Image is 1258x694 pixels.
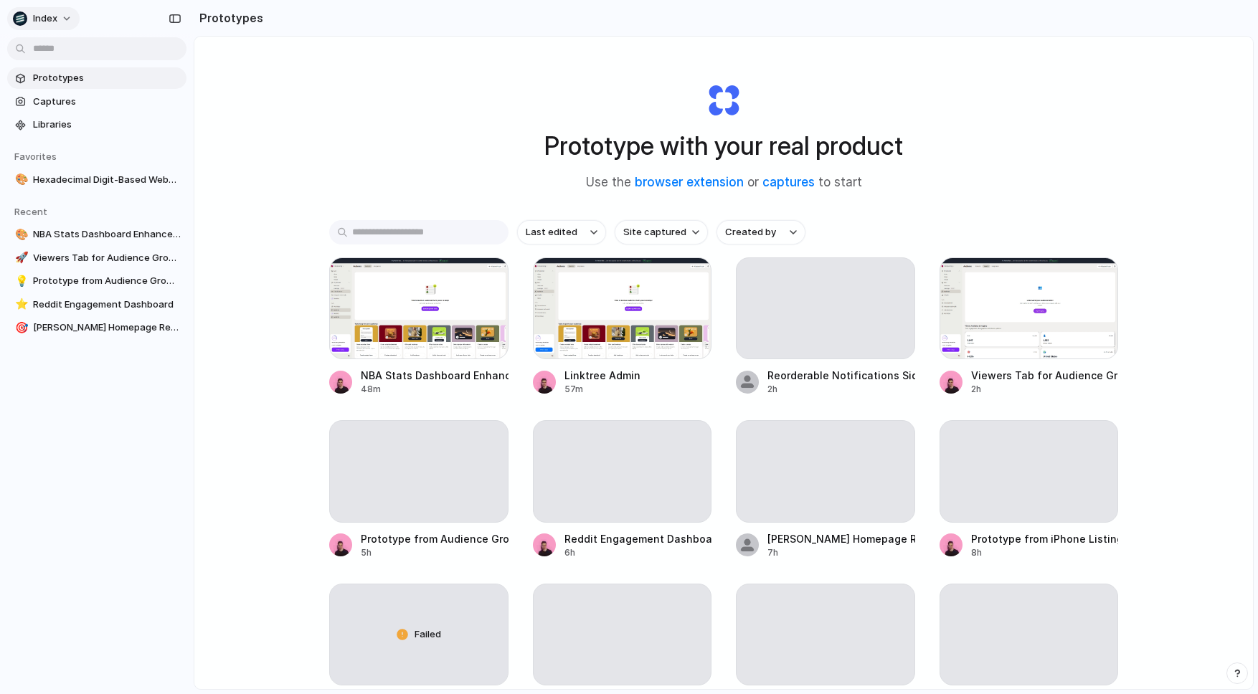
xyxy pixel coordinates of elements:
[13,173,27,187] button: 🎨
[329,257,509,396] a: NBA Stats Dashboard EnhancementNBA Stats Dashboard Enhancement48m
[33,320,181,335] span: [PERSON_NAME] Homepage Red Background
[7,294,186,315] a: ⭐Reddit Engagement Dashboard
[33,95,181,109] span: Captures
[971,383,1119,396] div: 2h
[7,7,80,30] button: Index
[564,531,712,546] div: Reddit Engagement Dashboard
[717,220,805,244] button: Created by
[623,225,686,239] span: Site captured
[33,173,181,187] span: Hexadecimal Digit-Based Website Demo
[615,220,708,244] button: Site captured
[564,368,640,383] div: Linktree Admin
[15,320,25,336] div: 🎯
[736,257,915,396] a: Reorderable Notifications Sidebar2h
[15,171,25,188] div: 🎨
[767,368,915,383] div: Reorderable Notifications Sidebar
[940,257,1119,396] a: Viewers Tab for Audience GrowthViewers Tab for Audience Growth2h
[33,251,181,265] span: Viewers Tab for Audience Growth
[767,546,915,559] div: 7h
[33,11,57,26] span: Index
[194,9,263,27] h2: Prototypes
[329,420,509,558] a: Prototype from Audience Growth Tools5h
[586,173,862,192] span: Use the or to start
[15,227,25,243] div: 🎨
[971,546,1119,559] div: 8h
[526,225,577,239] span: Last edited
[736,420,915,558] a: [PERSON_NAME] Homepage Red Background7h
[7,91,186,113] a: Captures
[762,175,815,189] a: captures
[7,67,186,89] a: Prototypes
[415,627,441,642] span: Failed
[14,206,47,217] span: Recent
[14,151,57,162] span: Favorites
[15,249,25,266] div: 🚀
[33,118,181,132] span: Libraries
[361,368,509,383] div: NBA Stats Dashboard Enhancement
[517,220,606,244] button: Last edited
[533,420,712,558] a: Reddit Engagement Dashboard6h
[361,383,509,396] div: 48m
[7,224,186,245] a: 🎨NBA Stats Dashboard Enhancement
[13,227,27,242] button: 🎨
[767,531,915,546] div: [PERSON_NAME] Homepage Red Background
[33,298,181,312] span: Reddit Engagement Dashboard
[361,546,509,559] div: 5h
[13,274,27,288] button: 💡
[533,257,712,396] a: Linktree AdminLinktree Admin57m
[7,270,186,292] a: 💡Prototype from Audience Growth Tools
[13,320,27,335] button: 🎯
[725,225,776,239] span: Created by
[15,296,25,313] div: ⭐
[33,71,181,85] span: Prototypes
[7,247,186,269] a: 🚀Viewers Tab for Audience Growth
[7,114,186,136] a: Libraries
[971,531,1119,546] div: Prototype from iPhone Listings on eBay
[564,546,712,559] div: 6h
[13,251,27,265] button: 🚀
[7,317,186,338] a: 🎯[PERSON_NAME] Homepage Red Background
[971,368,1119,383] div: Viewers Tab for Audience Growth
[635,175,744,189] a: browser extension
[544,127,903,165] h1: Prototype with your real product
[7,169,186,191] a: 🎨Hexadecimal Digit-Based Website Demo
[33,227,181,242] span: NBA Stats Dashboard Enhancement
[13,298,27,312] button: ⭐
[15,273,25,290] div: 💡
[564,383,640,396] div: 57m
[767,383,915,396] div: 2h
[940,420,1119,558] a: Prototype from iPhone Listings on eBay8h
[33,274,181,288] span: Prototype from Audience Growth Tools
[361,531,509,546] div: Prototype from Audience Growth Tools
